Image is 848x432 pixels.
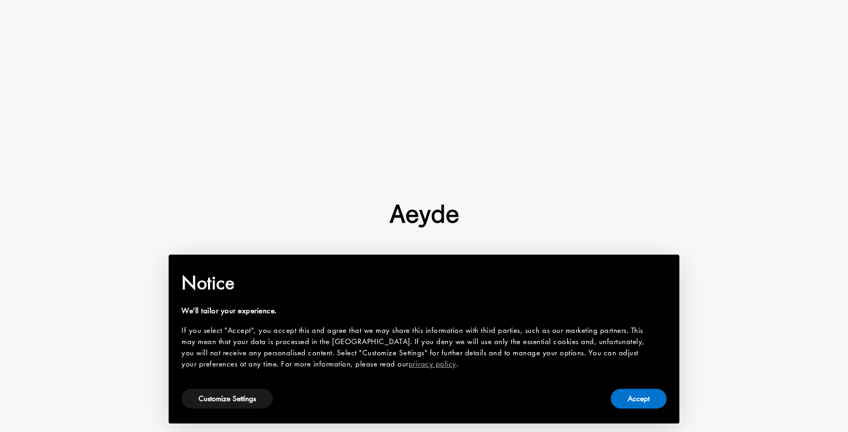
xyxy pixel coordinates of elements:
button: Close this notice [650,258,675,283]
span: × [659,262,666,279]
div: If you select "Accept", you accept this and agree that we may share this information with third p... [181,325,650,370]
button: Accept [611,389,667,409]
img: footer-logo.svg [389,205,459,228]
h2: Notice [181,269,650,297]
div: We'll tailor your experience. [181,305,650,316]
button: Customize Settings [181,389,273,409]
a: privacy policy [409,358,456,369]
